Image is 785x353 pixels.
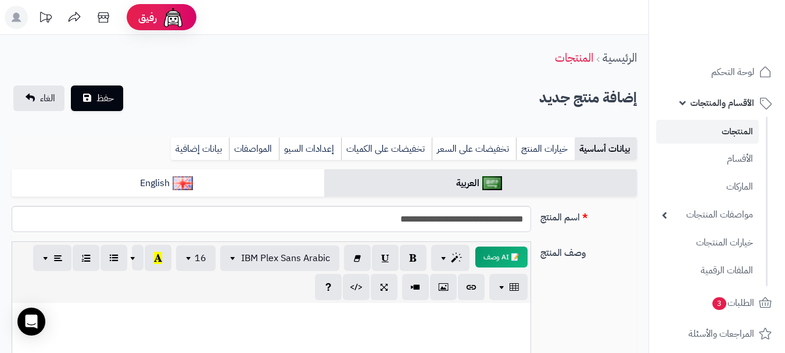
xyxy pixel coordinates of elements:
a: المراجعات والأسئلة [656,320,778,348]
img: العربية [482,176,503,190]
button: 16 [176,245,216,271]
a: خيارات المنتجات [656,230,759,255]
img: English [173,176,193,190]
button: حفظ [71,85,123,111]
a: تحديثات المنصة [31,6,60,32]
a: العربية [324,169,637,198]
a: بيانات أساسية [575,137,637,161]
a: الأقسام [656,147,759,172]
span: رفيق [138,10,157,24]
a: المنتجات [555,49,593,66]
a: English [12,169,324,198]
span: IBM Plex Sans Arabic [241,251,330,265]
a: المواصفات [229,137,279,161]
a: تخفيضات على السعر [432,137,516,161]
button: 📝 AI وصف [475,247,528,268]
span: لوحة التحكم [711,64,754,80]
span: الأقسام والمنتجات [690,95,754,111]
a: الطلبات3 [656,289,778,317]
a: خيارات المنتج [516,137,575,161]
div: Open Intercom Messenger [17,308,45,336]
a: الملفات الرقمية [656,258,759,283]
a: لوحة التحكم [656,58,778,86]
a: تخفيضات على الكميات [341,137,432,161]
label: اسم المنتج [536,206,641,224]
img: ai-face.png [162,6,185,29]
a: الغاء [13,85,64,111]
span: الطلبات [711,295,754,311]
span: الغاء [40,91,55,105]
label: وصف المنتج [536,241,641,260]
a: إعدادات السيو [279,137,341,161]
h2: إضافة منتج جديد [539,86,637,110]
a: مواصفات المنتجات [656,202,759,227]
span: 3 [712,297,726,310]
a: الماركات [656,174,759,199]
span: حفظ [96,91,114,105]
a: بيانات إضافية [171,137,229,161]
span: المراجعات والأسئلة [689,326,754,342]
a: الرئيسية [603,49,637,66]
a: المنتجات [656,120,759,144]
button: IBM Plex Sans Arabic [220,245,339,271]
span: 16 [195,251,206,265]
